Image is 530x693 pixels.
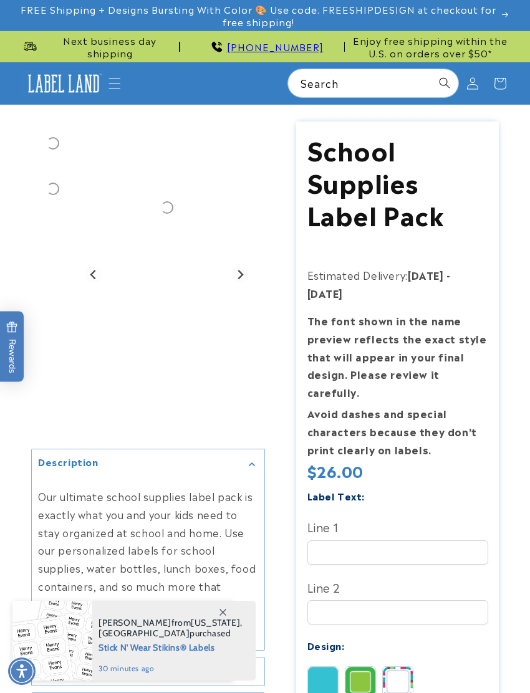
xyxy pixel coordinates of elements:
[8,657,36,685] div: Accessibility Menu
[19,66,108,100] a: Label Land
[185,31,345,62] div: Announcement
[227,39,324,54] a: call 732-987-3915
[99,618,243,639] span: from , purchased
[38,456,99,468] h2: Description
[307,313,487,399] strong: The font shown in the name preview reflects the exact style that will appear in your final design...
[20,3,497,27] span: FREE Shipping + Designs Bursting With Color 🎨 Use code: FREESHIPDESIGN at checkout for free shipp...
[31,122,75,165] div: Go to slide 1
[101,70,128,97] summary: Menu
[408,267,444,282] strong: [DATE]
[307,461,364,480] span: $26.00
[307,285,344,300] strong: [DATE]
[307,133,488,230] h1: School Supplies Label Pack
[32,449,264,477] summary: Description
[307,517,488,537] label: Line 1
[350,31,510,62] div: Announcement
[24,71,104,96] img: Label Land
[405,639,518,681] iframe: Gorgias live chat messenger
[40,34,180,59] span: Next business day shipping
[191,617,240,628] span: [US_STATE]
[446,267,451,282] strong: -
[307,577,488,597] label: Line 2
[307,489,365,503] label: Label Text:
[232,266,249,283] button: Next slide
[307,638,345,652] label: Design:
[6,322,18,373] span: Rewards
[350,34,510,59] span: Enjoy free shipping within the U.S. on orders over $50*
[99,617,171,628] span: [PERSON_NAME]
[85,266,102,283] button: Go to last slide
[431,69,458,97] button: Search
[307,406,477,457] strong: Avoid dashes and special characters because they don’t print clearly on labels.
[31,167,75,211] div: Go to slide 2
[307,266,488,302] p: Estimated Delivery:
[20,31,180,62] div: Announcement
[99,628,190,639] span: [GEOGRAPHIC_DATA]
[38,487,258,631] p: Our ultimate school supplies label pack is exactly what you and your kids need to stay organized ...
